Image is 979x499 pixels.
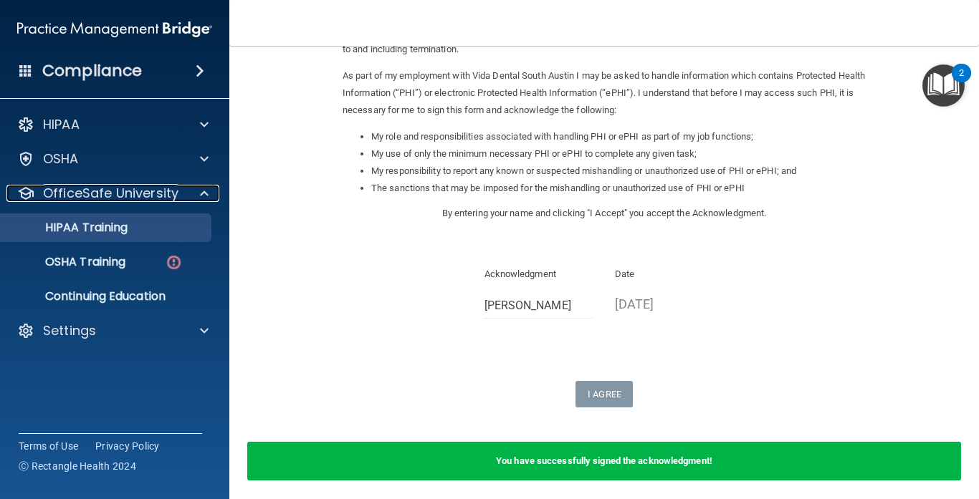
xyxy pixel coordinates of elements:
[615,292,725,316] p: [DATE]
[343,205,866,222] p: By entering your name and clicking "I Accept" you accept the Acknowledgment.
[17,116,209,133] a: HIPAA
[484,292,594,319] input: Full Name
[43,185,178,202] p: OfficeSafe University
[9,221,128,235] p: HIPAA Training
[9,255,125,269] p: OSHA Training
[95,439,160,453] a: Privacy Policy
[17,15,212,44] img: PMB logo
[576,381,633,407] button: I Agree
[19,439,78,453] a: Terms of Use
[371,128,866,145] li: My role and responsibilities associated with handling PHI or ePHI as part of my job functions;
[922,64,965,107] button: Open Resource Center, 2 new notifications
[17,322,209,339] a: Settings
[484,266,594,283] p: Acknowledgment
[371,145,866,163] li: My use of only the minimum necessary PHI or ePHI to complete any given task;
[43,322,96,339] p: Settings
[9,289,205,304] p: Continuing Education
[343,67,866,119] p: As part of my employment with Vida Dental South Austin I may be asked to handle information which...
[17,185,209,202] a: OfficeSafe University
[496,455,712,466] b: You have successfully signed the acknowledgment!
[43,150,79,168] p: OSHA
[615,266,725,283] p: Date
[17,150,209,168] a: OSHA
[371,163,866,180] li: My responsibility to report any known or suspected mishandling or unauthorized use of PHI or ePHI...
[19,459,136,473] span: Ⓒ Rectangle Health 2024
[959,73,964,92] div: 2
[42,61,142,81] h4: Compliance
[165,253,183,271] img: danger-circle.6113f641.png
[371,180,866,197] li: The sanctions that may be imposed for the mishandling or unauthorized use of PHI or ePHI
[43,116,80,133] p: HIPAA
